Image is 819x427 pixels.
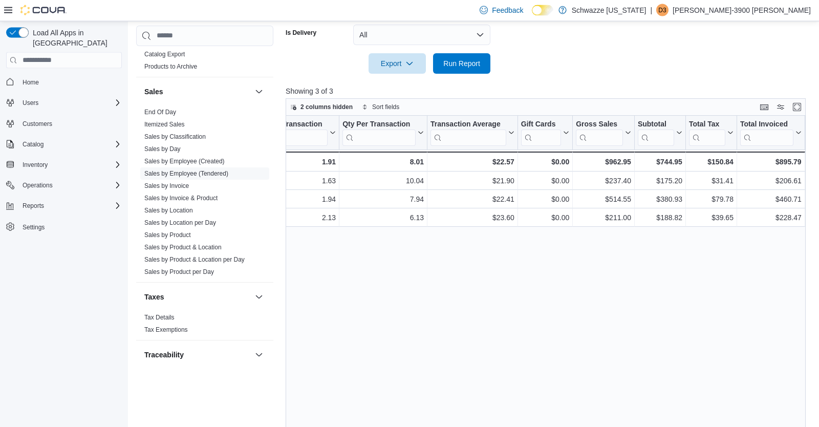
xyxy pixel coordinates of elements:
button: Operations [18,179,57,191]
div: 1.63 [248,175,336,187]
button: Enter fullscreen [791,101,803,113]
a: Sales by Invoice [144,182,189,189]
div: $22.41 [430,193,514,205]
span: Sales by Location per Day [144,219,216,227]
div: Subtotal [638,119,674,145]
span: Sort fields [372,103,399,111]
span: Customers [23,120,52,128]
button: Users [18,97,42,109]
div: $21.90 [430,175,514,187]
button: Customers [2,116,126,131]
button: Inventory [18,159,52,171]
button: Qty Per Transaction [342,119,424,145]
span: End Of Day [144,108,176,116]
button: Reports [18,200,48,212]
button: Catalog [18,138,48,151]
span: Reports [18,200,122,212]
a: Sales by Classification [144,133,206,140]
div: $460.71 [740,193,802,205]
div: $188.82 [638,211,682,224]
a: Sales by Product [144,231,191,239]
a: Sales by Location per Day [144,219,216,226]
p: [PERSON_NAME]-3900 [PERSON_NAME] [673,4,811,16]
div: $237.40 [576,175,631,187]
button: Items Per Transaction [248,119,336,145]
div: $23.60 [430,211,514,224]
a: Sales by Product & Location [144,244,222,251]
p: | [650,4,652,16]
button: Total Tax [689,119,734,145]
button: Keyboard shortcuts [758,101,770,113]
button: Users [2,96,126,110]
span: Users [18,97,122,109]
div: $0.00 [521,193,569,205]
span: Feedback [492,5,523,15]
div: $0.00 [521,211,569,224]
a: Itemized Sales [144,121,185,128]
nav: Complex example [6,71,122,261]
button: Reports [2,199,126,213]
button: Display options [774,101,787,113]
button: All [353,25,490,45]
button: Taxes [144,292,251,302]
a: Sales by Product per Day [144,268,214,275]
div: $79.78 [689,193,734,205]
span: Settings [18,220,122,233]
button: Gross Sales [576,119,631,145]
a: Home [18,76,43,89]
span: Sales by Classification [144,133,206,141]
div: $0.00 [521,175,569,187]
span: Products to Archive [144,62,197,71]
span: Operations [18,179,122,191]
input: Dark Mode [532,5,553,16]
div: Items Per Transaction [248,119,328,145]
div: $150.84 [689,156,734,168]
span: Tax Details [144,313,175,322]
span: Catalog [23,140,44,148]
div: $380.93 [638,193,682,205]
div: Products [136,48,273,77]
h3: Traceability [144,350,184,360]
label: Is Delivery [286,29,316,37]
div: Sales [136,106,273,282]
button: Transaction Average [430,119,514,145]
span: Catalog [18,138,122,151]
p: Schwazze [US_STATE] [572,4,646,16]
button: Catalog [2,137,126,152]
span: Inventory [18,159,122,171]
div: Total Tax [689,119,725,145]
div: 10.04 [342,175,424,187]
div: Gross Sales [576,119,623,145]
div: $211.00 [576,211,631,224]
a: Sales by Location [144,207,193,214]
a: Sales by Invoice & Product [144,195,218,202]
span: Itemized Sales [144,120,185,129]
button: Run Report [433,53,490,74]
div: 7.94 [342,193,424,205]
span: Customers [18,117,122,130]
div: $39.65 [689,211,734,224]
button: Operations [2,178,126,193]
div: $0.00 [521,156,569,168]
div: $744.95 [638,156,682,168]
div: $895.79 [740,156,802,168]
a: Catalog Export [144,51,185,58]
span: Operations [23,181,53,189]
span: Sales by Day [144,145,181,153]
button: Inventory [2,158,126,172]
div: Gross Sales [576,119,623,129]
span: Home [23,78,39,87]
span: D3 [658,4,666,16]
div: Taxes [136,311,273,340]
div: $962.95 [576,156,631,168]
span: Export [375,53,420,74]
span: Users [23,99,38,107]
div: 2.13 [248,211,336,224]
span: Sales by Product & Location [144,243,222,251]
button: Traceability [253,349,265,361]
span: Sales by Invoice [144,182,189,190]
button: Settings [2,219,126,234]
button: Taxes [253,291,265,303]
